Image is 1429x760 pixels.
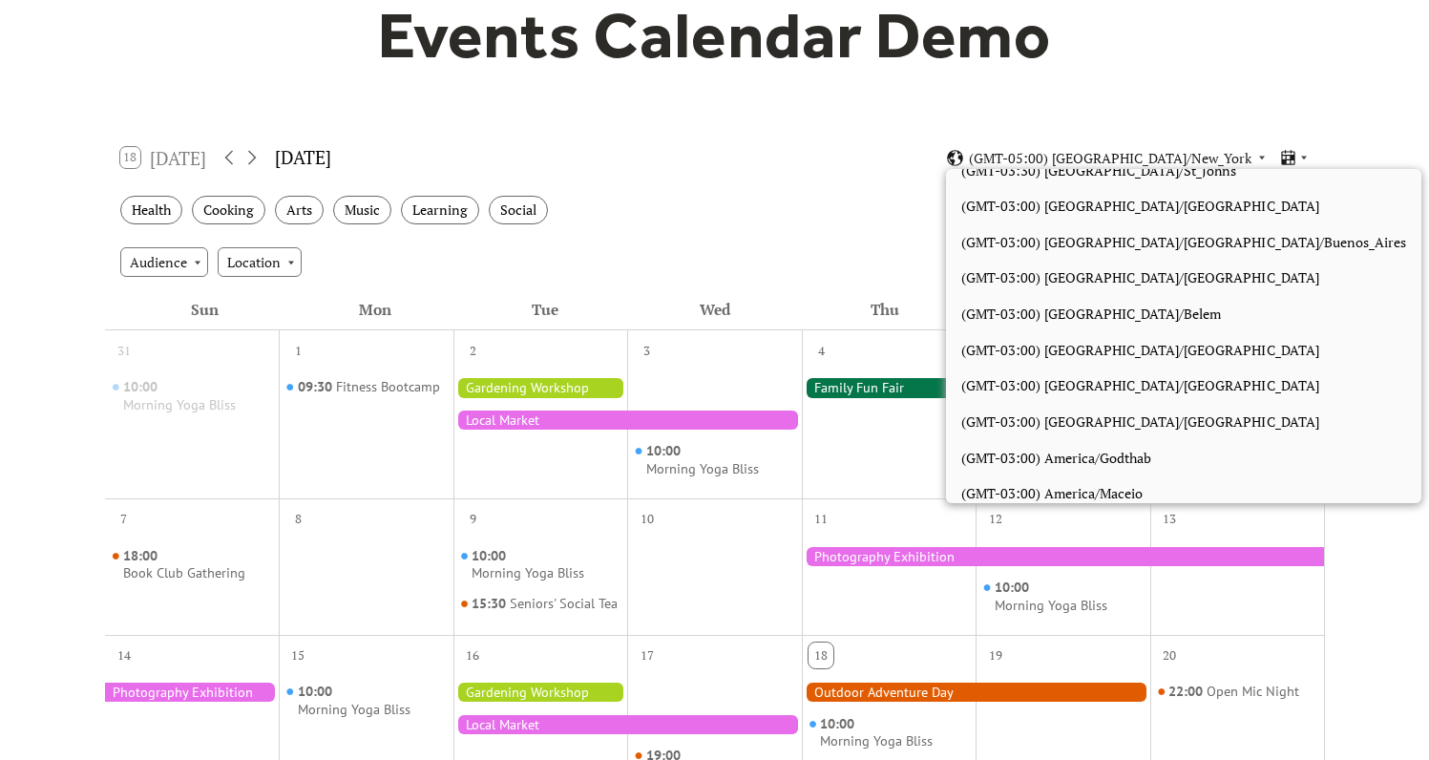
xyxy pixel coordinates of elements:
span: (GMT-03:30) [GEOGRAPHIC_DATA]/St_Johns [961,160,1237,181]
span: (GMT-03:00) [GEOGRAPHIC_DATA]/[GEOGRAPHIC_DATA] [961,267,1319,288]
span: (GMT-03:00) [GEOGRAPHIC_DATA]/[GEOGRAPHIC_DATA] [961,375,1319,396]
span: (GMT-03:00) [GEOGRAPHIC_DATA]/Belem [961,304,1222,325]
span: (GMT-03:00) [GEOGRAPHIC_DATA]/[GEOGRAPHIC_DATA] [961,412,1319,433]
span: (GMT-03:00) [GEOGRAPHIC_DATA]/[GEOGRAPHIC_DATA]/Buenos_Aires [961,232,1406,253]
span: (GMT-03:00) [GEOGRAPHIC_DATA]/[GEOGRAPHIC_DATA] [961,196,1319,217]
span: (GMT-03:00) [GEOGRAPHIC_DATA]/[GEOGRAPHIC_DATA] [961,340,1319,361]
span: (GMT-03:00) America/Godthab [961,448,1152,469]
span: (GMT-03:00) America/Maceio [961,483,1144,504]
